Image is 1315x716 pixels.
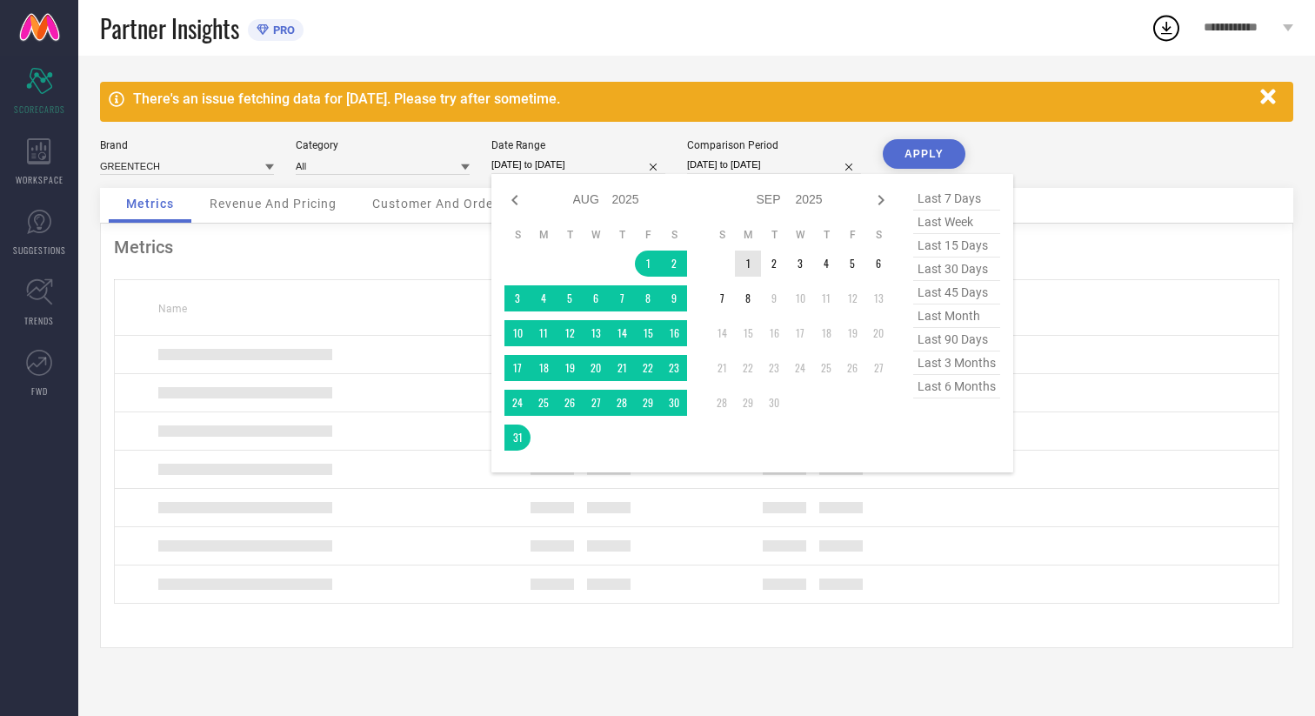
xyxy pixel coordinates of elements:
[709,228,735,242] th: Sunday
[583,320,609,346] td: Wed Aug 13 2025
[913,258,1000,281] span: last 30 days
[635,355,661,381] td: Fri Aug 22 2025
[709,285,735,311] td: Sun Sep 07 2025
[865,355,891,381] td: Sat Sep 27 2025
[531,285,557,311] td: Mon Aug 04 2025
[491,139,665,151] div: Date Range
[661,228,687,242] th: Saturday
[661,251,687,277] td: Sat Aug 02 2025
[126,197,174,211] span: Metrics
[761,285,787,311] td: Tue Sep 09 2025
[709,320,735,346] td: Sun Sep 14 2025
[913,281,1000,304] span: last 45 days
[735,285,761,311] td: Mon Sep 08 2025
[787,285,813,311] td: Wed Sep 10 2025
[913,234,1000,258] span: last 15 days
[635,390,661,416] td: Fri Aug 29 2025
[609,390,635,416] td: Thu Aug 28 2025
[583,285,609,311] td: Wed Aug 06 2025
[813,355,839,381] td: Thu Sep 25 2025
[100,139,274,151] div: Brand
[531,320,557,346] td: Mon Aug 11 2025
[761,228,787,242] th: Tuesday
[787,251,813,277] td: Wed Sep 03 2025
[709,390,735,416] td: Sun Sep 28 2025
[210,197,337,211] span: Revenue And Pricing
[813,285,839,311] td: Thu Sep 11 2025
[839,355,865,381] td: Fri Sep 26 2025
[635,251,661,277] td: Fri Aug 01 2025
[787,228,813,242] th: Wednesday
[583,355,609,381] td: Wed Aug 20 2025
[865,251,891,277] td: Sat Sep 06 2025
[913,304,1000,328] span: last month
[865,320,891,346] td: Sat Sep 20 2025
[531,355,557,381] td: Mon Aug 18 2025
[761,390,787,416] td: Tue Sep 30 2025
[635,320,661,346] td: Fri Aug 15 2025
[609,228,635,242] th: Thursday
[609,355,635,381] td: Thu Aug 21 2025
[735,390,761,416] td: Mon Sep 29 2025
[609,285,635,311] td: Thu Aug 07 2025
[761,251,787,277] td: Tue Sep 02 2025
[661,320,687,346] td: Sat Aug 16 2025
[504,228,531,242] th: Sunday
[583,228,609,242] th: Wednesday
[13,244,66,257] span: SUGGESTIONS
[557,285,583,311] td: Tue Aug 05 2025
[557,228,583,242] th: Tuesday
[839,320,865,346] td: Fri Sep 19 2025
[913,375,1000,398] span: last 6 months
[913,351,1000,375] span: last 3 months
[31,385,48,398] span: FWD
[813,251,839,277] td: Thu Sep 04 2025
[913,187,1000,211] span: last 7 days
[504,190,525,211] div: Previous month
[557,355,583,381] td: Tue Aug 19 2025
[557,320,583,346] td: Tue Aug 12 2025
[531,228,557,242] th: Monday
[16,173,63,186] span: WORKSPACE
[813,228,839,242] th: Thursday
[839,251,865,277] td: Fri Sep 05 2025
[661,285,687,311] td: Sat Aug 09 2025
[687,139,861,151] div: Comparison Period
[839,285,865,311] td: Fri Sep 12 2025
[14,103,65,116] span: SCORECARDS
[504,285,531,311] td: Sun Aug 03 2025
[709,355,735,381] td: Sun Sep 21 2025
[865,285,891,311] td: Sat Sep 13 2025
[787,355,813,381] td: Wed Sep 24 2025
[871,190,891,211] div: Next month
[583,390,609,416] td: Wed Aug 27 2025
[609,320,635,346] td: Thu Aug 14 2025
[839,228,865,242] th: Friday
[504,320,531,346] td: Sun Aug 10 2025
[913,211,1000,234] span: last week
[735,320,761,346] td: Mon Sep 15 2025
[813,320,839,346] td: Thu Sep 18 2025
[531,390,557,416] td: Mon Aug 25 2025
[865,228,891,242] th: Saturday
[761,355,787,381] td: Tue Sep 23 2025
[787,320,813,346] td: Wed Sep 17 2025
[1151,12,1182,43] div: Open download list
[735,228,761,242] th: Monday
[913,328,1000,351] span: last 90 days
[133,90,1252,107] div: There's an issue fetching data for [DATE]. Please try after sometime.
[687,156,861,174] input: Select comparison period
[635,285,661,311] td: Fri Aug 08 2025
[883,139,965,169] button: APPLY
[24,314,54,327] span: TRENDS
[100,10,239,46] span: Partner Insights
[504,390,531,416] td: Sun Aug 24 2025
[114,237,1279,258] div: Metrics
[491,156,665,174] input: Select date range
[504,355,531,381] td: Sun Aug 17 2025
[735,355,761,381] td: Mon Sep 22 2025
[735,251,761,277] td: Mon Sep 01 2025
[761,320,787,346] td: Tue Sep 16 2025
[635,228,661,242] th: Friday
[661,390,687,416] td: Sat Aug 30 2025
